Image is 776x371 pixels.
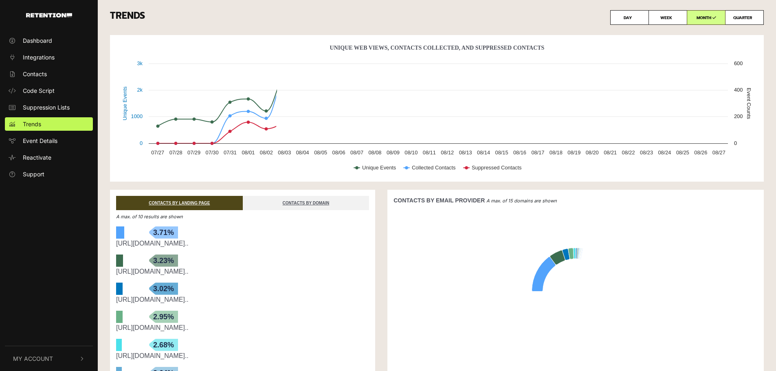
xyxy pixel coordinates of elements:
[26,13,72,18] img: Retention.com
[734,140,737,146] text: 0
[243,196,369,210] a: CONTACTS BY DOMAIN
[495,149,508,156] text: 08/15
[610,10,649,25] label: DAY
[122,86,128,120] text: Unique Events
[513,149,526,156] text: 08/16
[734,60,743,66] text: 600
[206,149,219,156] text: 07/30
[116,267,369,277] div: https://www.modularclosets.com/web-pixels@73b305c4w82c1918fpb7086179m603a4010/pages/affordable-cu...
[116,214,183,220] em: A max. of 10 results are shown
[23,53,55,61] span: Integrations
[116,296,189,303] a: [URL][DOMAIN_NAME]..
[116,295,369,305] div: https://www.modularclosets.com/web-pixels@73b305c4w82c1918fpb7086179m603a4010/pages/closet-design...
[137,60,143,66] text: 3k
[149,311,178,323] span: 2.95%
[110,10,764,25] h3: TRENDS
[648,10,687,25] label: WEEK
[5,346,93,371] button: My Account
[116,324,189,331] a: [URL][DOMAIN_NAME]..
[459,149,472,156] text: 08/13
[260,149,273,156] text: 08/02
[296,149,309,156] text: 08/04
[5,67,93,81] a: Contacts
[441,149,454,156] text: 08/12
[131,113,143,119] text: 1000
[586,149,599,156] text: 08/20
[5,117,93,131] a: Trends
[314,149,327,156] text: 08/05
[486,198,557,204] em: A max. of 15 domains are shown
[149,255,178,267] span: 3.23%
[5,84,93,97] a: Code Script
[23,70,47,78] span: Contacts
[676,149,689,156] text: 08/25
[746,88,752,119] text: Event Counts
[23,86,55,95] span: Code Script
[423,149,436,156] text: 08/11
[116,41,758,180] svg: Unique Web Views, Contacts Collected, And Suppressed Contacts
[187,149,200,156] text: 07/29
[278,149,291,156] text: 08/03
[362,165,396,171] text: Unique Events
[116,240,189,247] a: [URL][DOMAIN_NAME]..
[550,149,563,156] text: 08/18
[694,149,707,156] text: 08/26
[734,113,743,119] text: 200
[116,351,369,361] div: https://www.modularclosets.com/web-pixels@73b305c4w82c1918fpb7086179m603a4010/collections/vista
[116,268,189,275] a: [URL][DOMAIN_NAME]..
[23,170,44,178] span: Support
[404,149,418,156] text: 08/10
[23,136,57,145] span: Event Details
[393,197,485,204] strong: CONTACTS BY EMAIL PROVIDER
[368,149,381,156] text: 08/08
[242,149,255,156] text: 08/01
[658,149,671,156] text: 08/24
[23,103,70,112] span: Suppression Lists
[332,149,345,156] text: 08/06
[23,153,51,162] span: Reactivate
[5,134,93,147] a: Event Details
[116,196,243,210] a: CONTACTS BY LANDING PAGE
[140,140,143,146] text: 0
[350,149,363,156] text: 08/07
[5,101,93,114] a: Suppression Lists
[5,167,93,181] a: Support
[116,352,189,359] a: [URL][DOMAIN_NAME]..
[149,283,178,295] span: 3.02%
[23,120,41,128] span: Trends
[734,87,743,93] text: 400
[687,10,725,25] label: MONTH
[477,149,490,156] text: 08/14
[13,354,53,363] span: My Account
[151,149,164,156] text: 07/27
[412,165,455,171] text: Collected Contacts
[149,226,178,239] span: 3.71%
[5,34,93,47] a: Dashboard
[224,149,237,156] text: 07/31
[137,87,143,93] text: 2k
[725,10,764,25] label: QUARTER
[116,239,369,248] div: https://www.modularclosets.com/web-pixels@73b305c4w82c1918fpb7086179m603a4010/pages/closet-design...
[169,149,182,156] text: 07/28
[531,149,544,156] text: 08/17
[5,50,93,64] a: Integrations
[387,149,400,156] text: 08/09
[23,36,52,45] span: Dashboard
[116,323,369,333] div: https://www.modularclosets.com/web-pixels@73b305c4w82c1918fpb7086179m603a4010/pages/closet-design...
[712,149,725,156] text: 08/27
[149,339,178,351] span: 2.68%
[5,151,93,164] a: Reactivate
[330,45,545,51] text: Unique Web Views, Contacts Collected, And Suppressed Contacts
[472,165,521,171] text: Suppressed Contacts
[640,149,653,156] text: 08/23
[622,149,635,156] text: 08/22
[567,149,580,156] text: 08/19
[604,149,617,156] text: 08/21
